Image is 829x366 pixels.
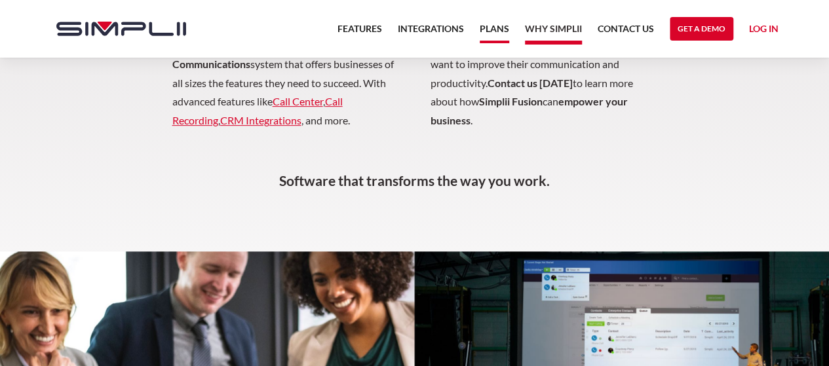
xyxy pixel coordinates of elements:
[56,22,186,36] img: Simplii
[488,77,573,89] strong: Contact us [DATE]
[220,114,301,126] a: CRM Integrations
[398,21,464,45] a: Integrations
[598,21,654,45] a: Contact US
[480,21,509,43] a: Plans
[172,36,657,149] p: is a powerful and affordable system that offers businesses of all sizes the features they need to...
[172,39,395,70] strong: Unified Communications
[749,21,779,41] a: Log in
[479,95,543,107] strong: Simplii Fusion
[273,95,323,107] a: Call Center
[525,21,582,45] a: Why Simplii
[670,17,733,41] a: Get a Demo
[279,172,550,189] strong: Software that transforms the way you work.
[337,21,382,45] a: Features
